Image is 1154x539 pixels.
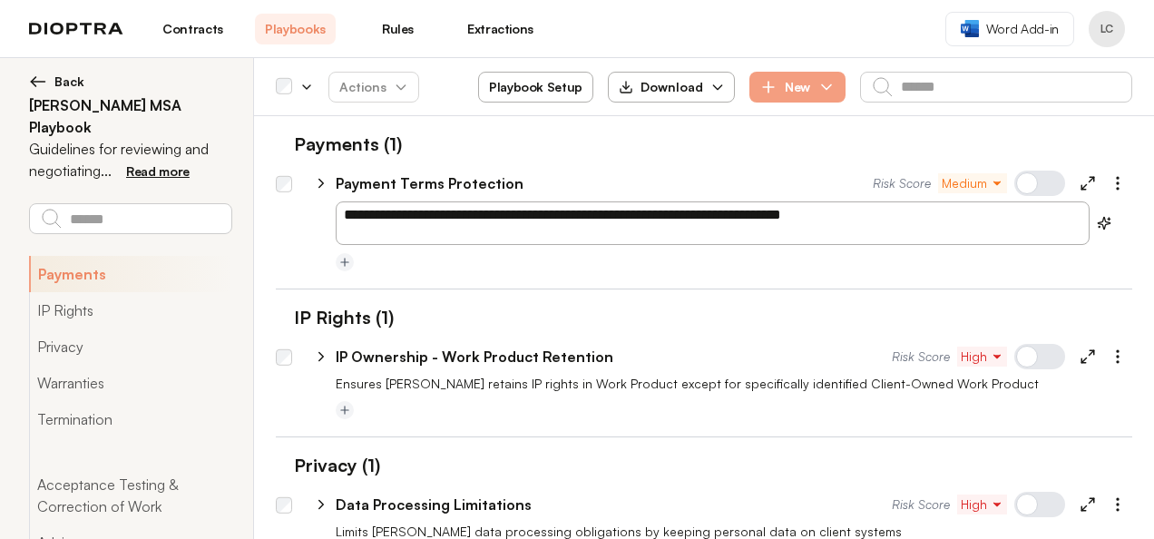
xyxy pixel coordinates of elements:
span: Read more [126,163,190,179]
button: New [749,72,846,103]
button: High [957,495,1007,514]
span: Back [54,73,84,91]
p: Ensures [PERSON_NAME] retains IP rights in Work Product except for specifically identified Client... [336,375,1132,393]
a: Word Add-in [945,12,1074,46]
span: High [961,495,1003,514]
span: ... [101,162,112,180]
button: Termination [29,401,231,437]
a: Extractions [460,14,541,44]
button: IP Rights [29,292,231,328]
span: Medium [942,174,1003,192]
p: Data Processing Limitations [336,494,532,515]
button: Add tag [336,401,354,419]
button: Playbook Setup [478,72,593,103]
h1: IP Rights (1) [276,304,394,331]
span: Risk Score [892,495,950,514]
span: High [961,348,1003,366]
button: Profile menu [1089,11,1125,47]
img: left arrow [29,73,47,91]
p: Payment Terms Protection [336,172,523,194]
div: Select all [276,79,292,95]
button: Payments [29,256,231,292]
p: Guidelines for reviewing and negotiating [29,138,231,181]
button: Acceptance Testing & Correction of Work [29,466,231,524]
span: Word Add-in [986,20,1059,38]
a: Playbooks [255,14,336,44]
span: Risk Score [892,348,950,366]
h1: Payments (1) [276,131,402,158]
p: IP Ownership - Work Product Retention [336,346,613,367]
span: Risk Score [873,174,931,192]
button: Warranties [29,365,231,401]
div: Download [619,78,703,96]
a: Contracts [152,14,233,44]
button: Privacy [29,328,231,365]
img: word [961,20,979,37]
h1: Privacy (1) [276,452,380,479]
button: High [957,347,1007,367]
h2: [PERSON_NAME] MSA Playbook [29,94,231,138]
button: Add tag [336,253,354,271]
a: Rules [357,14,438,44]
button: Medium [938,173,1007,193]
span: Actions [325,71,423,103]
button: Back [29,73,231,91]
img: logo [29,23,123,35]
button: Download [608,72,735,103]
button: Actions [328,72,419,103]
